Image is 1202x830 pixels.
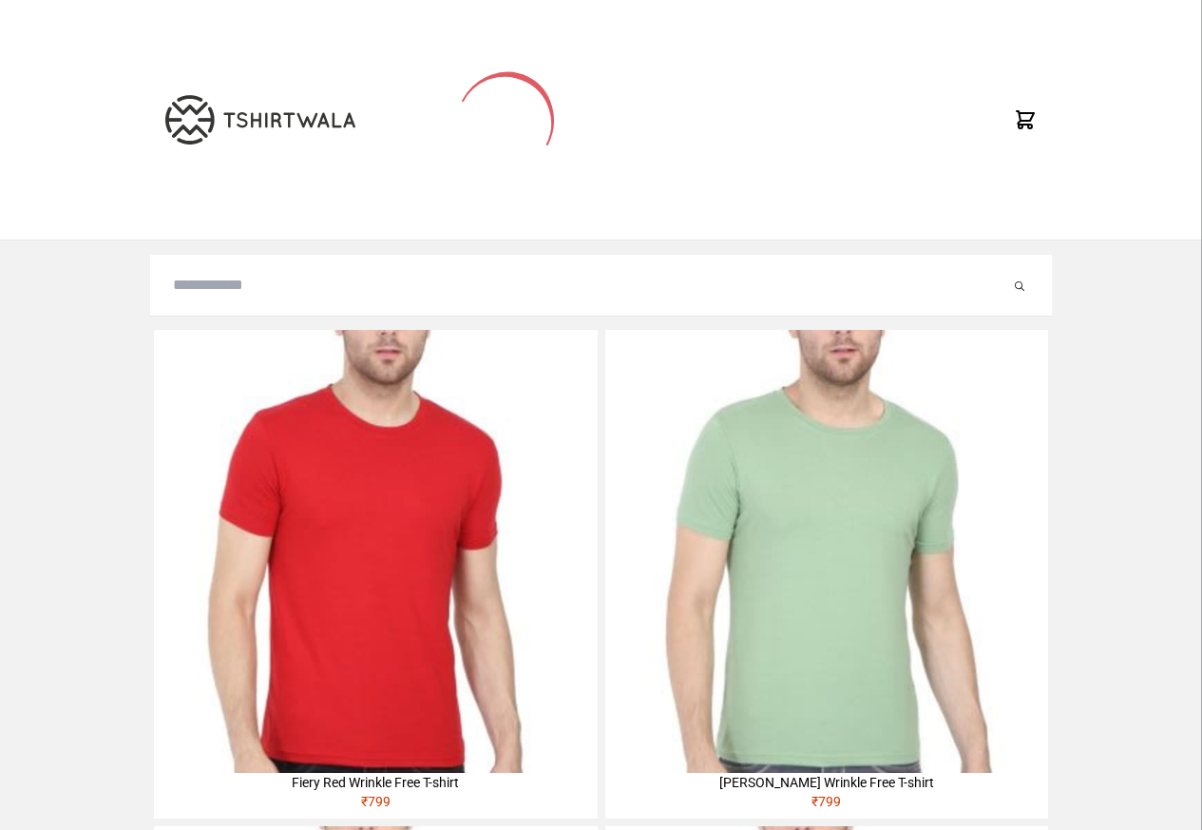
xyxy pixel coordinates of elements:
[154,792,597,819] div: ₹ 799
[605,792,1048,819] div: ₹ 799
[154,330,597,773] img: 4M6A2225-320x320.jpg
[605,330,1048,773] img: 4M6A2211-320x320.jpg
[605,773,1048,792] div: [PERSON_NAME] Wrinkle Free T-shirt
[605,330,1048,819] a: [PERSON_NAME] Wrinkle Free T-shirt₹799
[154,773,597,792] div: Fiery Red Wrinkle Free T-shirt
[154,330,597,819] a: Fiery Red Wrinkle Free T-shirt₹799
[1010,274,1029,297] button: Submit your search query.
[165,95,355,145] img: TW-LOGO-400-104.png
